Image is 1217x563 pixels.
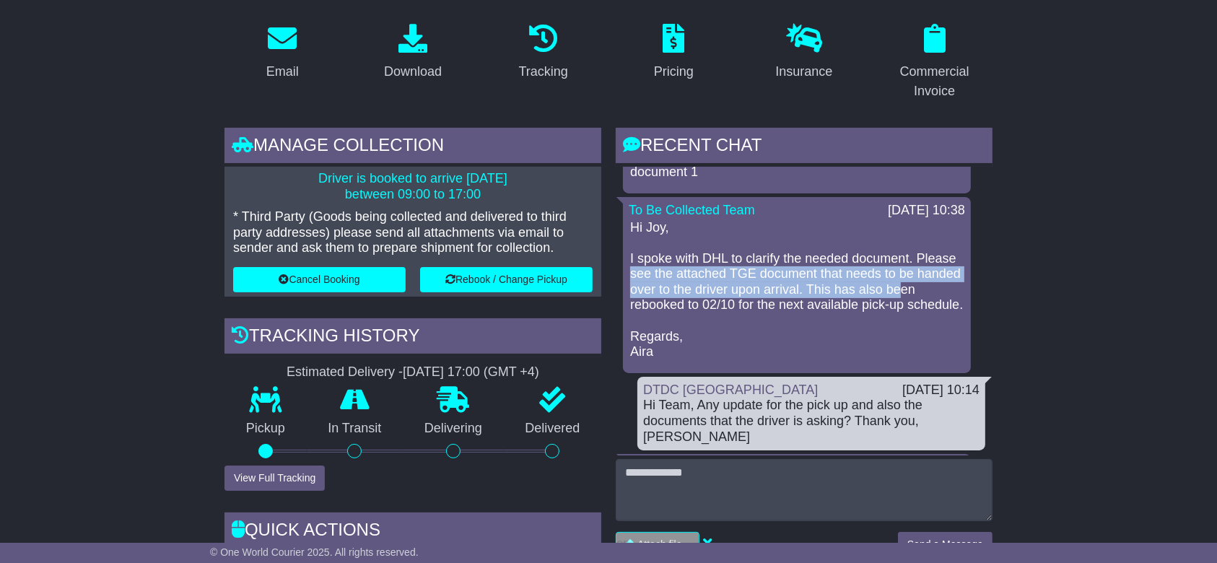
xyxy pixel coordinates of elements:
div: Insurance [775,62,832,82]
a: Email [257,19,308,87]
a: Tracking [510,19,577,87]
p: Pickup [224,421,307,437]
a: Commercial Invoice [876,19,993,106]
p: Delivering [403,421,504,437]
div: Estimated Delivery - [224,365,601,380]
p: * Third Party (Goods being collected and delivered to third party addresses) please send all atta... [233,209,593,256]
a: DTDC [GEOGRAPHIC_DATA] [643,383,818,397]
div: Hi Team, Any update for the pick up and also the documents that the driver is asking? Thank you, ... [643,398,980,445]
button: Cancel Booking [233,267,406,292]
p: Driver is booked to arrive [DATE] between 09:00 to 17:00 [233,171,593,202]
div: Quick Actions [224,512,601,551]
div: Download [384,62,442,82]
div: Email [266,62,299,82]
div: [DATE] 17:00 (GMT +4) [403,365,539,380]
div: Commercial Invoice [886,62,983,101]
a: Pricing [645,19,703,87]
div: Pricing [654,62,694,82]
div: RECENT CHAT [616,128,993,167]
p: document 1 [630,165,964,180]
div: [DATE] 10:38 [888,203,965,219]
div: Tracking [519,62,568,82]
p: Hi Joy, I spoke with DHL to clarify the needed document. Please see the attached TGE document tha... [630,220,964,360]
button: View Full Tracking [224,466,325,491]
a: To Be Collected Team [629,203,755,217]
p: Delivered [504,421,602,437]
button: Rebook / Change Pickup [420,267,593,292]
div: [DATE] 10:14 [902,383,980,398]
a: Insurance [766,19,842,87]
p: In Transit [307,421,404,437]
div: Manage collection [224,128,601,167]
a: Download [375,19,451,87]
button: Send a Message [898,532,993,557]
div: Tracking history [224,318,601,357]
span: © One World Courier 2025. All rights reserved. [210,546,419,558]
